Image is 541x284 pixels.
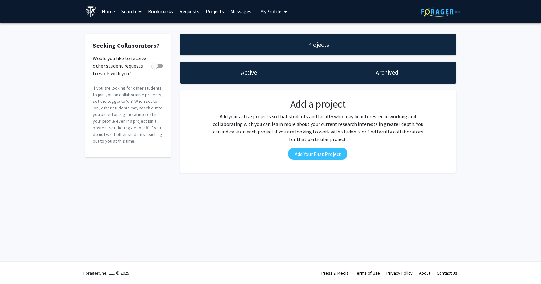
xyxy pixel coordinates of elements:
div: ForagerOne, LLC © 2025 [84,262,130,284]
span: My Profile [260,8,281,15]
a: Press & Media [322,270,349,276]
button: Add Your First Project [288,148,347,160]
a: Terms of Use [355,270,380,276]
a: Privacy Policy [387,270,413,276]
a: Search [118,0,145,22]
h1: Active [241,68,257,77]
h2: Add a project [210,98,425,110]
h1: Archived [376,68,398,77]
span: Would you like to receive other student requests to work with you? [93,54,149,77]
iframe: Chat [5,256,27,279]
img: ForagerOne Logo [421,7,461,17]
p: Add your active projects so that students and faculty who may be interested in working and collab... [210,113,425,143]
a: Bookmarks [145,0,176,22]
a: Messages [227,0,254,22]
h1: Projects [307,40,329,49]
a: Contact Us [437,270,458,276]
a: Home [99,0,118,22]
a: Requests [176,0,203,22]
p: If you are looking for other students to join you on collaborative projects, set the toggle to ‘o... [93,85,163,145]
h2: Seeking Collaborators? [93,42,163,49]
a: About [419,270,431,276]
img: Johns Hopkins University Logo [85,6,96,17]
a: Projects [203,0,227,22]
